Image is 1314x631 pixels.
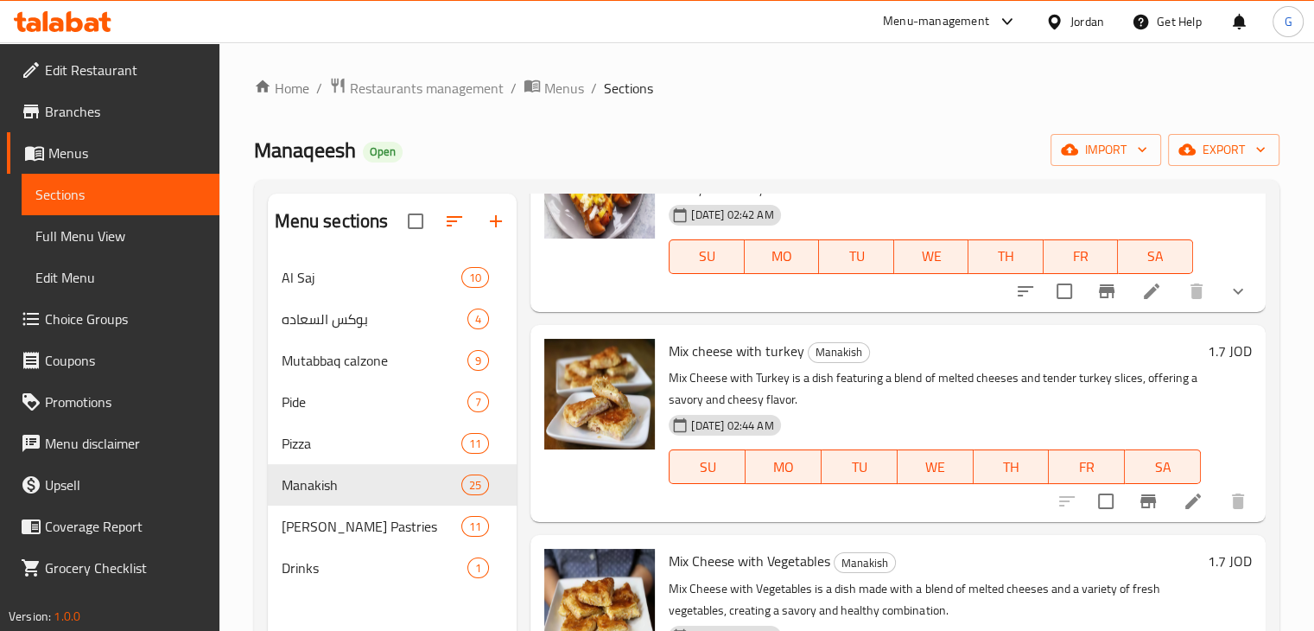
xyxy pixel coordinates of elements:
[1125,244,1186,269] span: SA
[544,78,584,99] span: Menus
[1228,281,1248,302] svg: Show Choices
[1141,281,1162,302] a: Edit menu item
[462,436,488,452] span: 11
[468,560,488,577] span: 1
[7,547,219,589] a: Grocery Checklist
[7,91,219,132] a: Branches
[282,516,462,537] span: [PERSON_NAME] Pastries
[282,392,468,412] span: Pide
[1217,481,1259,522] button: delete
[894,239,969,274] button: WE
[282,558,468,578] span: Drinks
[35,226,206,246] span: Full Menu View
[7,340,219,381] a: Coupons
[363,142,403,163] div: Open
[819,239,894,274] button: TU
[676,244,737,269] span: SU
[268,250,517,596] nav: Menu sections
[1118,239,1193,274] button: SA
[462,477,488,494] span: 25
[45,60,206,80] span: Edit Restaurant
[467,392,489,412] div: items
[524,77,584,99] a: Menus
[808,342,870,363] div: Manakish
[669,578,1201,621] p: Mix Cheese with Vegetables is a dish made with a blend of melted cheeses and a variety of fresh v...
[1051,134,1161,166] button: import
[254,77,1279,99] nav: breadcrumb
[350,78,504,99] span: Restaurants management
[1183,491,1203,512] a: Edit menu item
[468,353,488,369] span: 9
[1070,12,1104,31] div: Jordan
[268,381,517,423] div: Pide7
[282,516,462,537] div: Shamia Pastries
[45,558,206,578] span: Grocery Checklist
[511,78,517,99] li: /
[275,208,389,234] h2: Menu sections
[268,298,517,340] div: بوكس السعاده4
[45,392,206,412] span: Promotions
[1056,455,1118,480] span: FR
[268,340,517,381] div: Mutabbaq calzone9
[468,311,488,328] span: 4
[968,239,1044,274] button: TH
[669,548,830,574] span: Mix Cheese with Vegetables
[268,547,517,589] div: Drinks1
[901,244,962,269] span: WE
[461,475,489,495] div: items
[1208,549,1252,573] h6: 1.7 JOD
[669,367,1201,411] p: Mix Cheese with Turkey is a dish featuring a blend of melted cheeses and tender turkey slices, of...
[684,417,780,434] span: [DATE] 02:44 AM
[461,433,489,454] div: items
[9,605,51,628] span: Version:
[1005,271,1046,312] button: sort-choices
[467,558,489,578] div: items
[826,244,887,269] span: TU
[1051,244,1112,269] span: FR
[745,239,820,274] button: MO
[268,423,517,464] div: Pizza11
[282,350,468,371] div: Mutabbaq calzone
[7,49,219,91] a: Edit Restaurant
[268,506,517,547] div: [PERSON_NAME] Pastries11
[282,433,462,454] span: Pizza
[883,11,989,32] div: Menu-management
[22,174,219,215] a: Sections
[828,455,891,480] span: TU
[822,449,898,484] button: TU
[974,449,1050,484] button: TH
[35,184,206,205] span: Sections
[1125,449,1201,484] button: SA
[268,257,517,298] div: Al Saj10
[35,267,206,288] span: Edit Menu
[45,516,206,537] span: Coverage Report
[45,309,206,329] span: Choice Groups
[604,78,653,99] span: Sections
[282,475,462,495] span: Manakish
[7,464,219,506] a: Upsell
[669,239,744,274] button: SU
[254,78,309,99] a: Home
[669,338,804,364] span: Mix cheese with turkey
[282,267,462,288] span: Al Saj
[1208,339,1252,363] h6: 1.7 JOD
[7,381,219,423] a: Promotions
[1217,271,1259,312] button: show more
[1127,481,1169,522] button: Branch-specific-item
[329,77,504,99] a: Restaurants management
[462,519,488,535] span: 11
[282,309,468,329] span: بوكس السعاده
[7,298,219,340] a: Choice Groups
[54,605,80,628] span: 1.0.0
[7,132,219,174] a: Menus
[363,144,403,159] span: Open
[22,257,219,298] a: Edit Menu
[45,433,206,454] span: Menu disclaimer
[746,449,822,484] button: MO
[434,201,475,242] span: Sort sections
